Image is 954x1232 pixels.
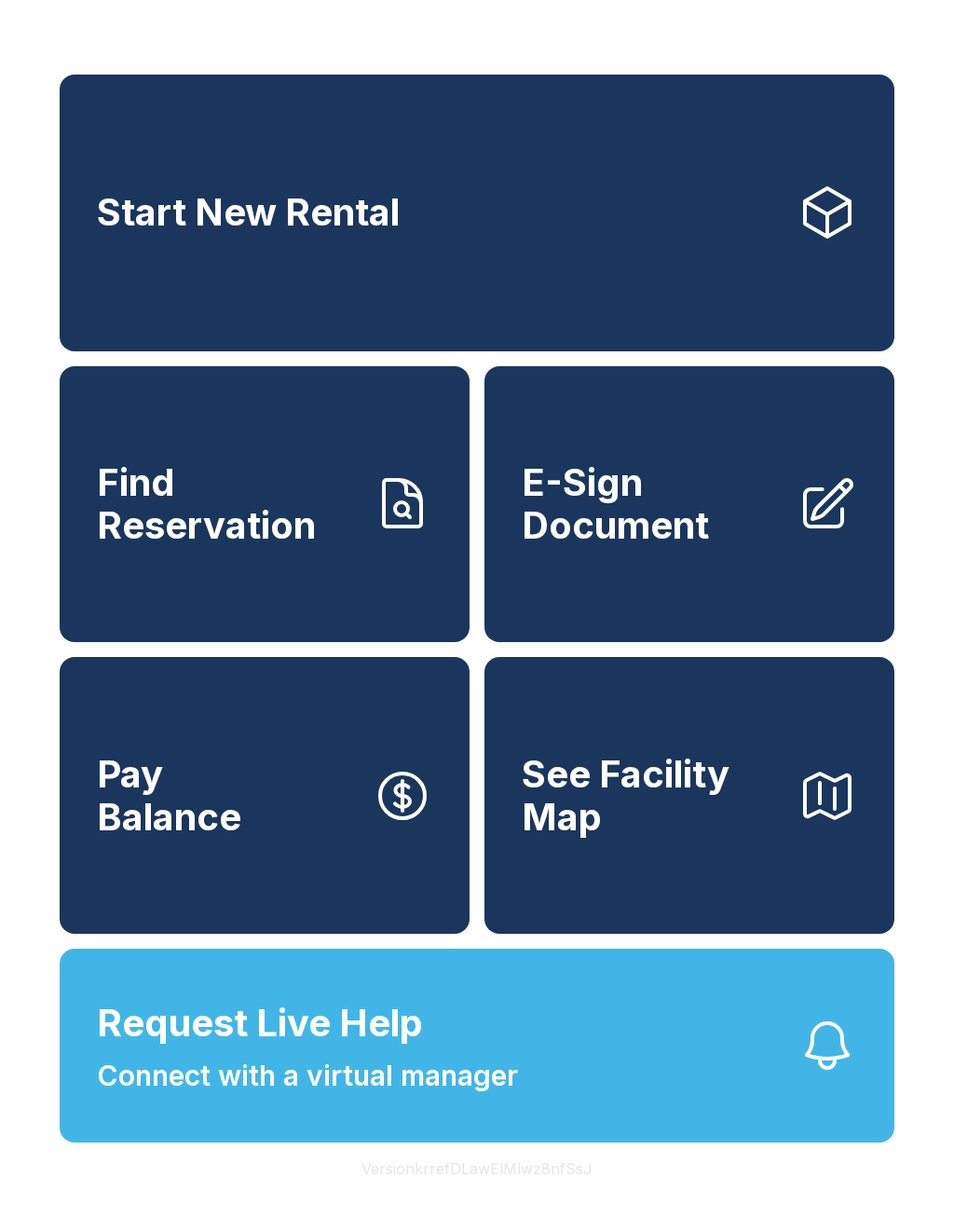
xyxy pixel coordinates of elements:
[97,1055,518,1097] span: Connect with a virtual manager
[97,753,241,838] span: Pay Balance
[484,366,894,643] a: E-Sign Document
[522,461,783,546] span: E-Sign Document
[522,753,783,838] span: See Facility Map
[60,75,894,351] a: Start New Rental
[60,657,470,934] button: PayBalance
[97,191,400,234] span: Start New Rental
[484,657,894,934] button: See Facility Map
[347,1143,607,1195] button: VersionkrrefDLawElMlwz8nfSsJ
[60,366,470,643] a: Find Reservation
[97,995,423,1051] span: Request Live Help
[97,461,358,546] span: Find Reservation
[60,949,894,1143] button: Request Live HelpConnect with a virtual manager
